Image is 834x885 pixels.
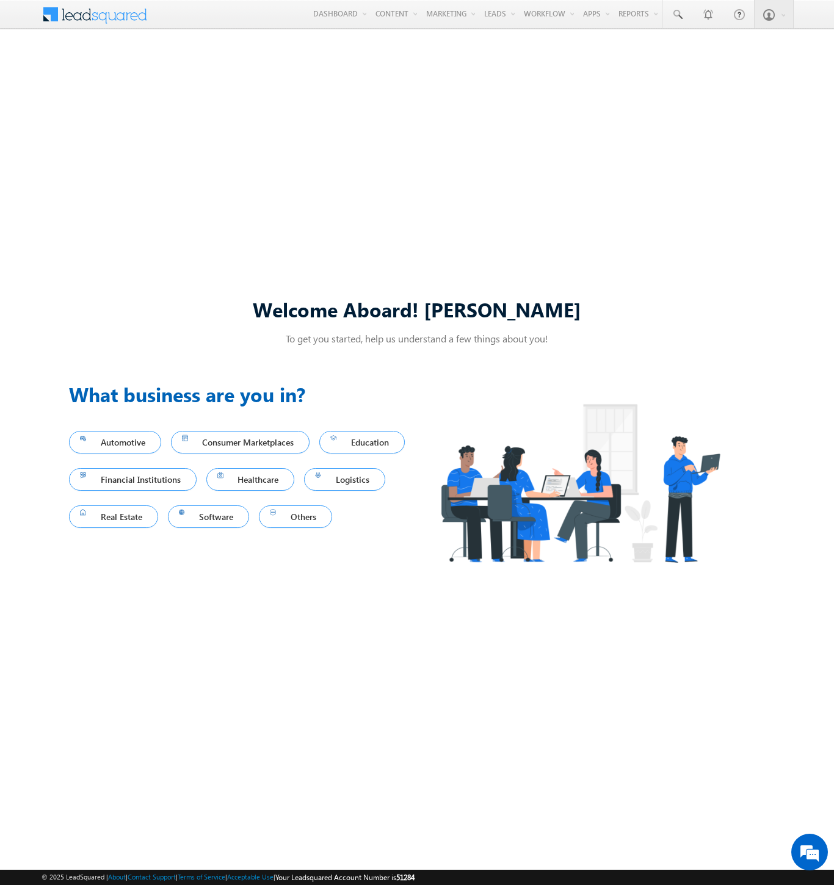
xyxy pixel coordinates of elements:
[69,296,765,322] div: Welcome Aboard! [PERSON_NAME]
[80,471,186,488] span: Financial Institutions
[182,434,299,450] span: Consumer Marketplaces
[80,508,147,525] span: Real Estate
[275,873,415,882] span: Your Leadsquared Account Number is
[128,873,176,881] a: Contact Support
[227,873,274,881] a: Acceptable Use
[217,471,284,488] span: Healthcare
[69,380,417,409] h3: What business are you in?
[315,471,374,488] span: Logistics
[417,380,743,587] img: Industry.png
[42,872,415,883] span: © 2025 LeadSquared | | | | |
[108,873,126,881] a: About
[396,873,415,882] span: 51284
[69,332,765,345] p: To get you started, help us understand a few things about you!
[178,873,225,881] a: Terms of Service
[270,508,321,525] span: Others
[330,434,394,450] span: Education
[80,434,150,450] span: Automotive
[179,508,239,525] span: Software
